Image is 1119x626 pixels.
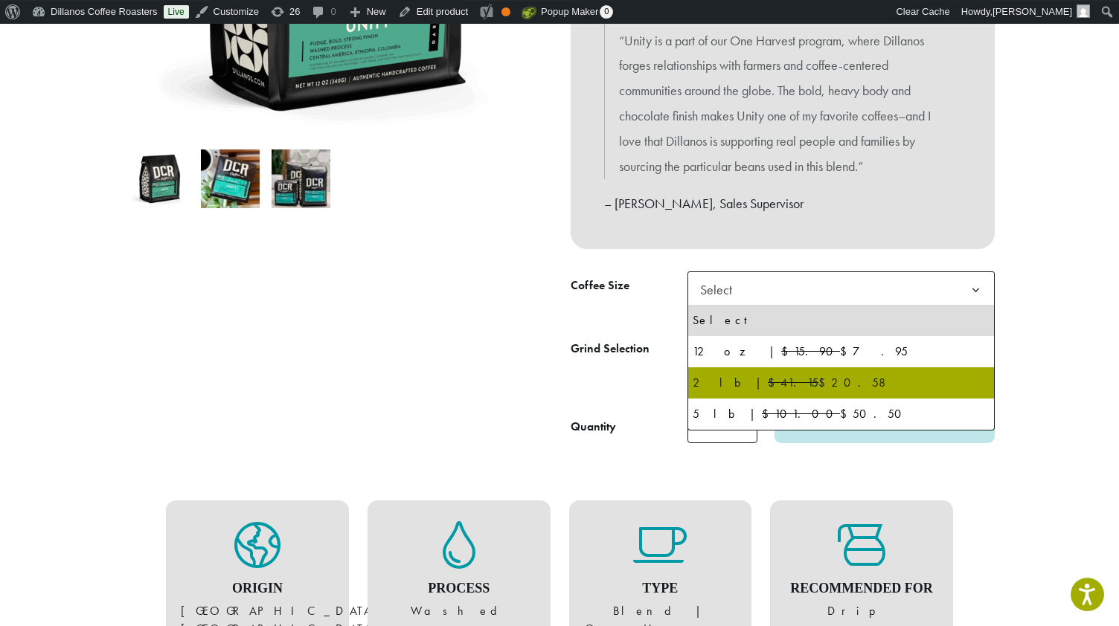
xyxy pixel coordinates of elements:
[571,275,687,297] label: Coffee Size
[619,28,946,179] p: “Unity is a part of our One Harvest program, where Dillanos forges relationships with farmers and...
[762,406,840,422] del: $101.00
[584,581,737,597] h4: Type
[768,375,818,390] del: $41.15
[571,338,687,360] label: Grind Selection
[382,581,536,597] h4: Process
[688,305,994,336] li: Select
[501,7,510,16] div: OK
[382,521,536,621] figure: Washed
[201,149,260,208] img: Unity - Image 2
[164,5,189,19] a: Live
[693,372,990,394] div: 2 lb | $20.58
[272,149,330,208] img: Unity - Image 3
[785,521,938,621] figure: Drip
[785,581,938,597] h4: Recommended For
[693,341,990,363] div: 12 oz | $7.95
[993,6,1072,17] span: [PERSON_NAME]
[781,343,840,359] del: $15.90
[693,403,990,425] div: 5 lb | $50.50
[181,581,334,597] h4: Origin
[571,418,616,436] div: Quantity
[687,271,995,308] span: Select
[604,191,961,216] p: – [PERSON_NAME], Sales Supervisor
[130,149,189,208] img: Unity
[600,5,613,19] span: 0
[694,275,747,304] span: Select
